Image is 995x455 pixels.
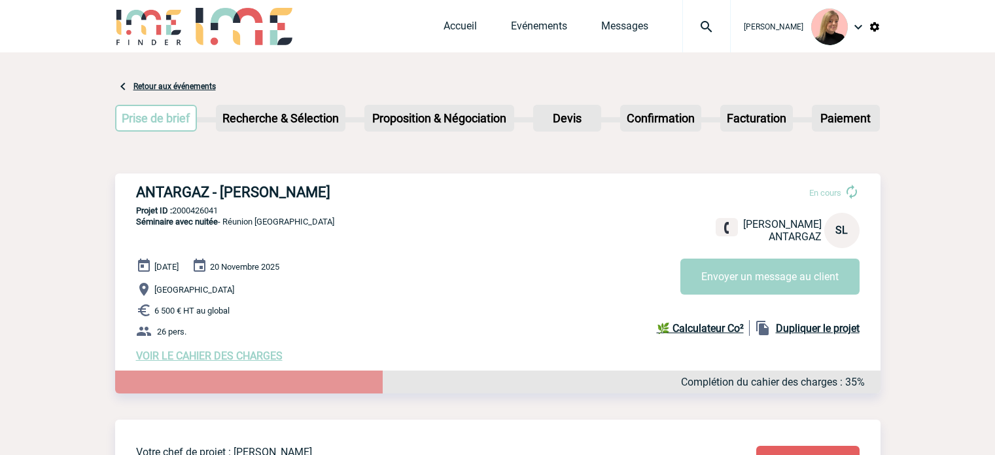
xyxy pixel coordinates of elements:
span: [DATE] [154,262,179,272]
a: 🌿 Calculateur Co² [657,320,750,336]
a: Accueil [444,20,477,38]
p: Facturation [722,106,792,130]
p: Confirmation [621,106,700,130]
span: SL [835,224,848,236]
img: file_copy-black-24dp.png [755,320,771,336]
span: [GEOGRAPHIC_DATA] [154,285,234,295]
img: fixe.png [721,222,733,234]
b: Dupliquer le projet [776,322,860,335]
p: 2000426041 [115,206,881,215]
a: VOIR LE CAHIER DES CHARGES [136,350,283,362]
span: - Réunion [GEOGRAPHIC_DATA] [136,217,334,227]
a: Evénements [511,20,567,38]
span: 6 500 € HT au global [154,306,230,316]
p: Devis [534,106,600,130]
span: En cours [809,188,841,198]
img: 131233-0.png [811,9,848,45]
span: [PERSON_NAME] [743,218,822,230]
b: Projet ID : [136,206,172,215]
p: Paiement [813,106,879,130]
img: IME-Finder [115,8,183,45]
span: ANTARGAZ [769,230,822,243]
span: 20 Novembre 2025 [210,262,279,272]
h3: ANTARGAZ - [PERSON_NAME] [136,184,529,200]
span: Séminaire avec nuitée [136,217,218,227]
p: Recherche & Sélection [217,106,344,130]
span: [PERSON_NAME] [744,22,803,31]
p: Proposition & Négociation [366,106,513,130]
span: 26 pers. [157,327,186,337]
button: Envoyer un message au client [680,259,860,295]
b: 🌿 Calculateur Co² [657,322,744,335]
a: Messages [601,20,648,38]
a: Retour aux événements [133,82,216,91]
p: Prise de brief [116,106,196,130]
